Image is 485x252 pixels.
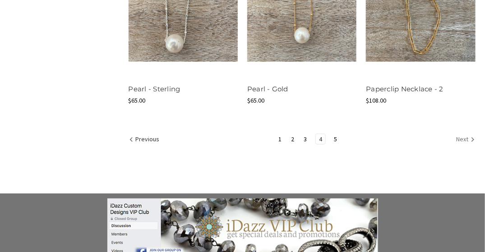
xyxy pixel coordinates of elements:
a: Next [453,134,475,146]
a: Page 2 of 5 [288,134,297,144]
a: Pearl - Sterling [129,85,180,93]
span: $65.00 [247,96,264,104]
nav: pagination [129,134,476,146]
a: Paperclip Necklace - 2 [366,85,443,93]
a: Page 1 of 5 [275,134,285,144]
a: Page 4 of 5 [316,134,325,144]
span: $65.00 [129,96,146,104]
span: $108.00 [366,96,386,104]
a: Pearl - Gold [247,85,288,93]
a: Page 5 of 5 [331,134,340,144]
a: Previous [129,134,163,146]
a: Page 3 of 5 [300,134,310,144]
